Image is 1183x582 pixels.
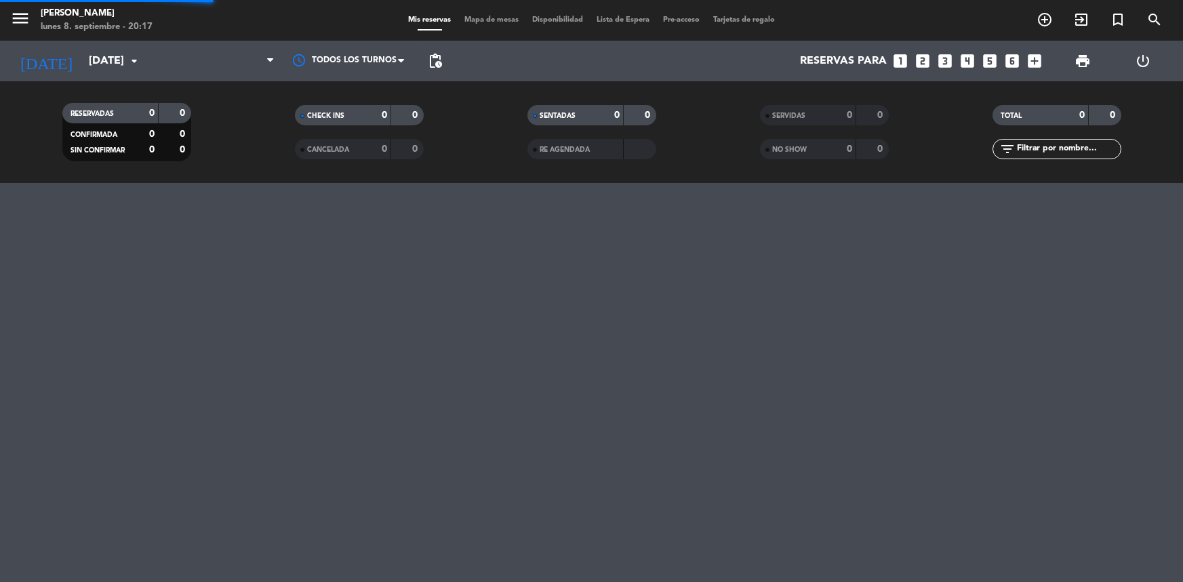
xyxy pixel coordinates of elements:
[149,145,155,154] strong: 0
[10,46,82,76] i: [DATE]
[10,8,31,28] i: menu
[1075,53,1091,69] span: print
[540,146,590,153] span: RE AGENDADA
[180,145,188,154] strong: 0
[71,131,117,138] span: CONFIRMADA
[1073,12,1089,28] i: exit_to_app
[412,110,420,120] strong: 0
[656,16,706,24] span: Pre-acceso
[180,129,188,139] strong: 0
[1026,52,1043,70] i: add_box
[959,52,976,70] i: looks_4
[382,144,387,154] strong: 0
[800,55,887,68] span: Reservas para
[1001,112,1022,119] span: TOTAL
[772,112,805,119] span: SERVIDAS
[126,53,142,69] i: arrow_drop_down
[458,16,525,24] span: Mapa de mesas
[412,144,420,154] strong: 0
[149,108,155,118] strong: 0
[1037,12,1053,28] i: add_circle_outline
[71,147,125,154] span: SIN CONFIRMAR
[772,146,807,153] span: NO SHOW
[1110,110,1118,120] strong: 0
[540,112,576,119] span: SENTADAS
[877,144,885,154] strong: 0
[1146,12,1163,28] i: search
[1003,52,1021,70] i: looks_6
[525,16,590,24] span: Disponibilidad
[382,110,387,120] strong: 0
[427,53,443,69] span: pending_actions
[999,141,1016,157] i: filter_list
[1016,142,1121,157] input: Filtrar por nombre...
[307,146,349,153] span: CANCELADA
[1110,12,1126,28] i: turned_in_not
[590,16,656,24] span: Lista de Espera
[149,129,155,139] strong: 0
[914,52,931,70] i: looks_two
[936,52,954,70] i: looks_3
[180,108,188,118] strong: 0
[1113,41,1173,81] div: LOG OUT
[614,110,620,120] strong: 0
[401,16,458,24] span: Mis reservas
[1135,53,1151,69] i: power_settings_new
[41,7,153,20] div: [PERSON_NAME]
[877,110,885,120] strong: 0
[645,110,653,120] strong: 0
[71,110,114,117] span: RESERVADAS
[891,52,909,70] i: looks_one
[981,52,999,70] i: looks_5
[706,16,782,24] span: Tarjetas de regalo
[847,110,852,120] strong: 0
[847,144,852,154] strong: 0
[307,112,344,119] span: CHECK INS
[1079,110,1085,120] strong: 0
[10,8,31,33] button: menu
[41,20,153,34] div: lunes 8. septiembre - 20:17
